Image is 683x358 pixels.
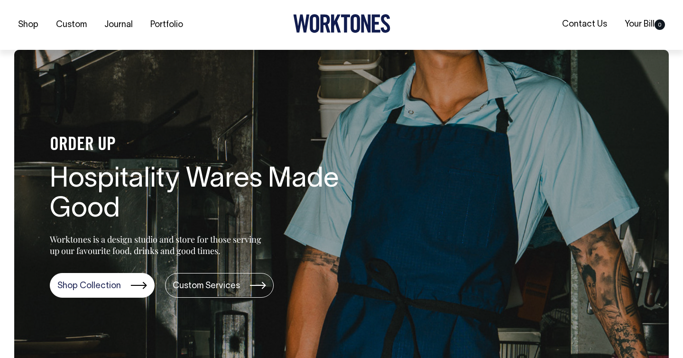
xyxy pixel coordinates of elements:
a: Portfolio [147,17,187,33]
a: Your Bill0 [621,17,669,32]
h4: ORDER UP [50,135,353,155]
a: Custom [52,17,91,33]
a: Shop [14,17,42,33]
span: 0 [655,19,665,30]
a: Contact Us [558,17,611,32]
p: Worktones is a design studio and store for those serving up our favourite food, drinks and good t... [50,234,266,256]
h1: Hospitality Wares Made Good [50,165,353,226]
a: Journal [101,17,137,33]
a: Shop Collection [50,273,155,298]
a: Custom Services [165,273,274,298]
